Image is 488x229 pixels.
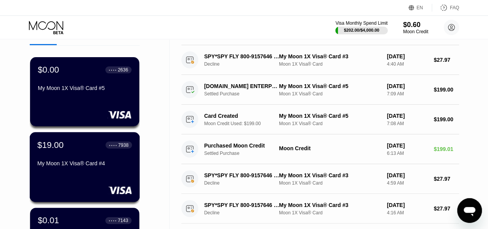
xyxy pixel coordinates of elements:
div: 6:13 AM [387,151,427,156]
div: Card Created [204,113,281,119]
div: SPY*SPY FLY 800-9157646 US [204,53,281,59]
div: [DATE] [387,83,427,89]
div: $0.00 [38,65,59,75]
div: 4:40 AM [387,61,427,67]
div: $19.00 [37,140,64,150]
div: 7143 [118,218,128,223]
div: Moon 1X Visa® Card [279,91,381,97]
div: FAQ [432,4,459,12]
div: My Moon 1X Visa® Card #3 [279,202,381,208]
div: [DATE] [387,172,427,178]
div: $27.97 [434,176,459,182]
div: [DATE] [387,142,427,149]
div: ● ● ● ● [109,69,117,71]
div: $0.01 [38,215,59,226]
div: Visa Monthly Spend Limit [335,20,387,26]
div: ● ● ● ● [109,144,117,146]
div: Moon 1X Visa® Card [279,121,381,126]
div: SPY*SPY FLY 800-9157646 USDeclineMy Moon 1X Visa® Card #3Moon 1X Visa® Card[DATE]4:59 AM$27.97 [181,164,459,194]
div: $19.00● ● ● ●7938My Moon 1X Visa® Card #4 [30,132,139,202]
div: 7:09 AM [387,91,427,97]
div: My Moon 1X Visa® Card #5 [279,83,381,89]
div: Moon 1X Visa® Card [279,210,381,215]
div: Moon 1X Visa® Card [279,61,381,67]
div: My Moon 1X Visa® Card #3 [279,53,381,59]
div: $202.00 / $4,000.00 [344,28,379,32]
div: $199.00 [434,116,459,122]
div: EN [417,5,423,10]
div: Settled Purchase [204,91,286,97]
div: $0.60 [403,21,428,29]
div: $199.00 [434,87,459,93]
div: Moon Credit [403,29,428,34]
div: EN [409,4,432,12]
div: Settled Purchase [204,151,286,156]
div: [DATE] [387,202,427,208]
div: Moon Credit Used: $199.00 [204,121,286,126]
div: Purchased Moon CreditSettled PurchaseMoon Credit[DATE]6:13 AM$199.01 [181,134,459,164]
div: $27.97 [434,57,459,63]
div: FAQ [450,5,459,10]
div: [DATE] [387,53,427,59]
div: SPY*SPY FLY 800-9157646 USDeclineMy Moon 1X Visa® Card #3Moon 1X Visa® Card[DATE]4:40 AM$27.97 [181,45,459,75]
div: SPY*SPY FLY 800-9157646 US [204,202,281,208]
div: $27.97 [434,205,459,212]
div: $0.00● ● ● ●2636My Moon 1X Visa® Card #5 [30,57,139,126]
div: [DATE] [387,113,427,119]
div: My Moon 1X Visa® Card #5 [38,85,132,91]
div: 2636 [118,67,128,73]
div: ● ● ● ● [109,219,117,222]
div: 4:16 AM [387,210,427,215]
div: Decline [204,210,286,215]
div: Visa Monthly Spend Limit$202.00/$4,000.00 [335,20,387,34]
div: [DOMAIN_NAME] ENTERPRISE [PHONE_NUMBER] SG [204,83,281,89]
div: My Moon 1X Visa® Card #3 [279,172,381,178]
div: 4:59 AM [387,180,427,186]
div: Moon Credit [279,145,381,151]
div: Decline [204,180,286,186]
iframe: Button to launch messaging window [457,198,482,223]
div: Decline [204,61,286,67]
div: $199.01 [434,146,459,152]
div: 7:08 AM [387,121,427,126]
div: SPY*SPY FLY 800-9157646 USDeclineMy Moon 1X Visa® Card #3Moon 1X Visa® Card[DATE]4:16 AM$27.97 [181,194,459,224]
div: Purchased Moon Credit [204,142,281,149]
div: My Moon 1X Visa® Card #5 [279,113,381,119]
div: SPY*SPY FLY 800-9157646 US [204,172,281,178]
div: 7938 [118,142,128,148]
div: Card CreatedMoon Credit Used: $199.00My Moon 1X Visa® Card #5Moon 1X Visa® Card[DATE]7:08 AM$199.00 [181,105,459,134]
div: Moon 1X Visa® Card [279,180,381,186]
div: My Moon 1X Visa® Card #4 [37,160,132,166]
div: $0.60Moon Credit [403,21,428,34]
div: [DOMAIN_NAME] ENTERPRISE [PHONE_NUMBER] SGSettled PurchaseMy Moon 1X Visa® Card #5Moon 1X Visa® C... [181,75,459,105]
